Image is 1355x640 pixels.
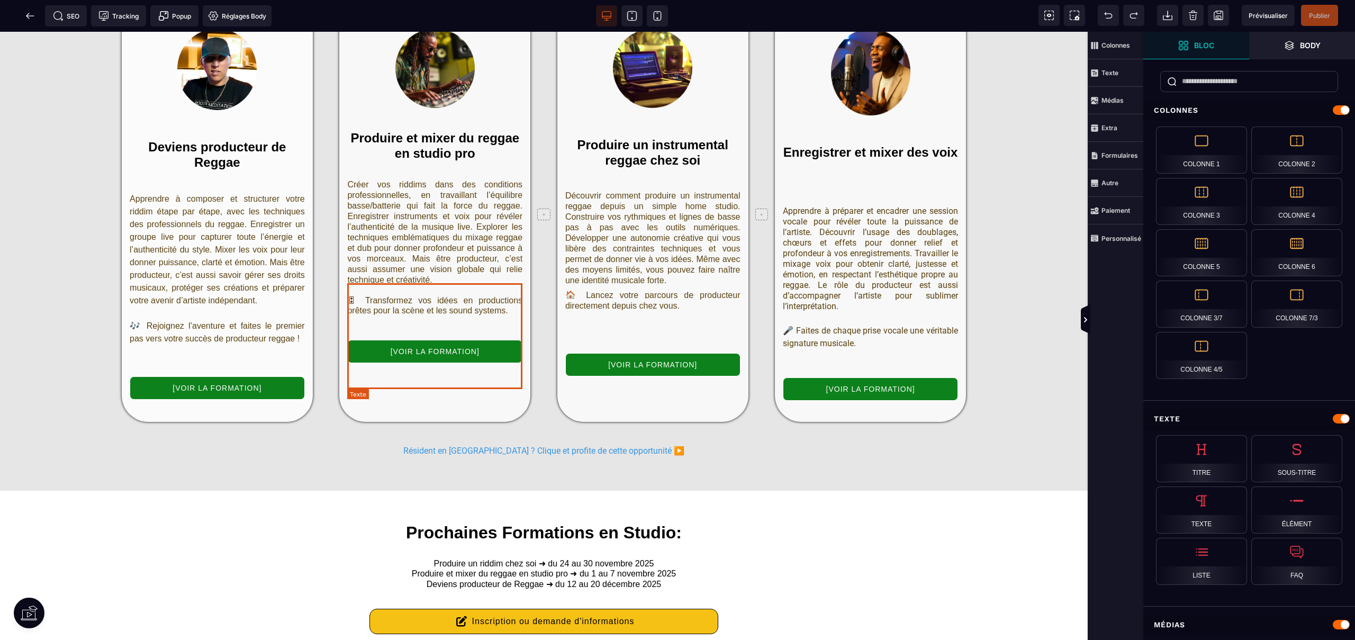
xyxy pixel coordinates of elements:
[1251,229,1342,276] div: Colonne 6
[1143,32,1249,59] span: Ouvrir les blocs
[1156,538,1247,585] div: Liste
[221,488,867,513] h3: Prochaines Formations en Studio:
[1088,197,1143,224] span: Paiement
[53,11,79,21] span: SEO
[1038,5,1060,26] span: Voir les composants
[1101,41,1130,49] strong: Colonnes
[1088,224,1143,252] span: Personnalisé
[1143,101,1355,120] div: Colonnes
[369,577,718,602] button: Inscription ou demande d'informations
[1088,169,1143,197] span: Autre
[1251,486,1342,534] div: Élément
[596,5,617,26] span: Voir bureau
[647,5,668,26] span: Voir mobile
[1101,151,1138,159] strong: Formulaires
[1088,142,1143,169] span: Formulaires
[1156,332,1247,379] div: Colonne 4/5
[565,98,740,137] h3: Produire un instrumental reggae chez soi
[1251,281,1342,328] div: Colonne 7/3
[203,5,272,26] span: Favicon
[1156,435,1247,482] div: Titre
[1143,615,1355,635] div: Médias
[1101,235,1141,242] strong: Personnalisé
[347,148,522,254] div: Créer vos riddims dans des conditions professionnelles, en travaillant l’équilibre basse/batterie...
[1251,127,1342,174] div: Colonne 2
[403,414,684,424] a: Résident en [GEOGRAPHIC_DATA] ? Clique et profite de cette opportunité ▶️
[45,5,87,26] span: Métadata SEO
[1101,179,1118,187] strong: Autre
[158,11,191,21] span: Popup
[20,5,41,26] span: Retour
[1123,5,1144,26] span: Rétablir
[1101,69,1118,77] strong: Texte
[1101,124,1117,132] strong: Extra
[1156,127,1247,174] div: Colonne 1
[565,159,743,281] span: 🏠 Lancez votre parcours de producteur directement depuis chez vous.
[130,100,305,139] h3: Deviens producteur de Reggae
[1156,229,1247,276] div: Colonne 5
[98,11,139,21] span: Tracking
[1101,96,1124,104] strong: Médias
[783,346,958,369] button: [VOIR LA FORMATION]
[1157,5,1178,26] span: Importer
[1301,5,1338,26] span: Enregistrer le contenu
[1249,12,1288,20] span: Prévisualiser
[1088,32,1143,59] span: Colonnes
[1300,41,1321,49] strong: Body
[1182,5,1204,26] span: Nettoyage
[565,321,740,345] button: [VOIR LA FORMATION]
[783,293,958,318] div: 🎤 Faites de chaque prise vocale une véritable signature musicale.
[783,105,958,129] h3: Enregistrer et mixer des voix
[347,91,522,130] h3: Produire et mixer du reggae en studio pro
[1143,304,1154,336] span: Afficher les vues
[347,308,522,331] button: [VOIR LA FORMATION]
[1251,538,1342,585] div: FAQ
[621,5,643,26] span: Voir tablette
[150,5,198,26] span: Créer une alerte modale
[565,159,740,254] div: Découvrir comment produire un instrumental reggae depuis un simple home studio. Construire vos ry...
[130,345,305,368] button: [VOIR LA FORMATION]
[1088,59,1143,87] span: Texte
[1251,178,1342,225] div: Colonne 4
[1194,41,1214,49] strong: Bloc
[1064,5,1085,26] span: Capture d'écran
[1251,435,1342,482] div: Sous-titre
[208,11,266,21] span: Réglages Body
[1156,281,1247,328] div: Colonne 3/7
[130,288,305,313] div: 🎶 Rejoignez l’aventure et faites le premier pas vers votre succès de producteur reggae !
[783,174,958,280] div: Apprendre à préparer et encadrer une session vocale pour révéler toute la puissance de l’artiste....
[1101,206,1130,214] strong: Paiement
[1242,5,1295,26] span: Aperçu
[1143,409,1355,429] div: Texte
[1249,32,1355,59] span: Ouvrir les calques
[347,264,522,284] div: 🎛 Transformez vos idées en productions prêtes pour la scène et les sound systems.
[1309,12,1330,20] span: Publier
[1088,87,1143,114] span: Médias
[1088,114,1143,142] span: Extra
[221,524,867,560] text: Produire un riddim chez soi ➜ du 24 au 30 novembre 2025 Produire et mixer du reggae en studio pro...
[1098,5,1119,26] span: Défaire
[1156,178,1247,225] div: Colonne 3
[1156,486,1247,534] div: Texte
[91,5,146,26] span: Code de suivi
[130,161,305,275] div: Apprendre à composer et structurer votre riddim étape par étape, avec les techniques des professi...
[1208,5,1229,26] span: Enregistrer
